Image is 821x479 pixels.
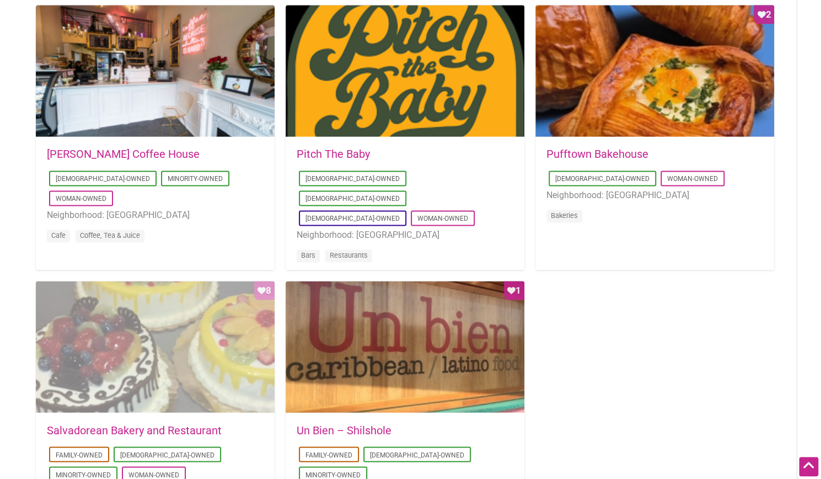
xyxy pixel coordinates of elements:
a: Salvadorean Bakery and Restaurant [47,423,222,437]
a: Pitch The Baby [297,147,370,161]
a: [DEMOGRAPHIC_DATA]-Owned [305,175,400,183]
li: Neighborhood: [GEOGRAPHIC_DATA] [297,228,513,242]
a: Minority-Owned [168,175,223,183]
a: Bars [301,251,315,259]
a: Woman-Owned [667,175,718,183]
a: Cafe [51,231,66,239]
a: Bakeries [551,211,578,220]
a: Coffee, Tea & Juice [80,231,140,239]
a: Woman-Owned [417,215,468,222]
a: [DEMOGRAPHIC_DATA]-Owned [555,175,650,183]
a: Woman-Owned [56,195,106,203]
a: Un Bien – Shilshole [297,423,391,437]
a: [DEMOGRAPHIC_DATA]-Owned [56,175,150,183]
a: Restaurants [330,251,368,259]
a: Family-Owned [305,451,352,459]
a: [PERSON_NAME] Coffee House [47,147,200,161]
a: Pufftown Bakehouse [546,147,648,161]
div: Scroll Back to Top [799,457,818,476]
a: Family-Owned [56,451,103,459]
a: Minority-Owned [56,471,111,478]
li: Neighborhood: [GEOGRAPHIC_DATA] [546,188,763,203]
a: [DEMOGRAPHIC_DATA]-Owned [305,215,400,222]
a: [DEMOGRAPHIC_DATA]-Owned [120,451,214,459]
a: [DEMOGRAPHIC_DATA]-Owned [305,195,400,203]
a: [DEMOGRAPHIC_DATA]-Owned [370,451,464,459]
a: Woman-Owned [128,471,179,478]
a: Minority-Owned [305,471,361,478]
li: Neighborhood: [GEOGRAPHIC_DATA] [47,208,264,222]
